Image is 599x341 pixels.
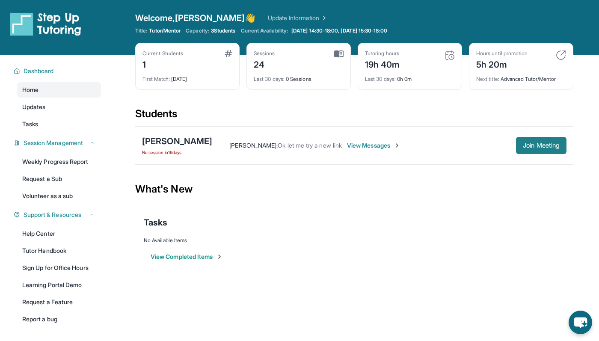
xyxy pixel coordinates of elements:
span: Updates [22,103,46,111]
img: card [334,50,344,58]
span: Capacity: [186,27,209,34]
div: Students [135,107,573,126]
div: 5h 20m [476,57,528,71]
span: Current Availability: [241,27,288,34]
div: Tutoring hours [365,50,400,57]
img: card [225,50,232,57]
span: Tasks [22,120,38,128]
a: Report a bug [17,311,101,327]
a: Request a Feature [17,294,101,310]
img: card [556,50,566,60]
a: [DATE] 14:30-18:00, [DATE] 15:30-18:00 [290,27,389,34]
div: 19h 40m [365,57,400,71]
span: Support & Resources [24,211,81,219]
span: Last 30 days : [365,76,396,82]
span: Session Management [24,139,83,147]
a: Learning Portal Demo [17,277,101,293]
div: 0h 0m [365,71,455,83]
span: Dashboard [24,67,54,75]
a: Home [17,82,101,98]
div: What's New [135,170,573,208]
div: 1 [142,57,183,71]
a: Volunteer as a sub [17,188,101,204]
a: Updates [17,99,101,115]
span: View Messages [347,141,400,150]
span: 3 Students [211,27,236,34]
img: card [445,50,455,60]
img: Chevron-Right [394,142,400,149]
a: Sign Up for Office Hours [17,260,101,276]
div: [PERSON_NAME] [142,135,212,147]
div: [DATE] [142,71,232,83]
div: 24 [254,57,275,71]
span: Tasks [144,216,167,228]
span: First Match : [142,76,170,82]
button: Dashboard [20,67,96,75]
a: Update Information [268,14,328,22]
div: Advanced Tutor/Mentor [476,71,566,83]
button: View Completed Items [151,252,223,261]
span: Last 30 days : [254,76,285,82]
span: Welcome, [PERSON_NAME] 👋 [135,12,256,24]
img: logo [10,12,81,36]
span: No session in 16 days [142,149,212,156]
span: Title: [135,27,147,34]
a: Tasks [17,116,101,132]
span: Ok let me try a new link [278,142,342,149]
button: Join Meeting [516,137,566,154]
span: [DATE] 14:30-18:00, [DATE] 15:30-18:00 [291,27,387,34]
div: Current Students [142,50,183,57]
span: Tutor/Mentor [149,27,181,34]
button: chat-button [569,311,592,334]
div: Sessions [254,50,275,57]
a: Request a Sub [17,171,101,187]
span: Join Meeting [523,143,560,148]
span: [PERSON_NAME] : [229,142,278,149]
button: Support & Resources [20,211,96,219]
div: 0 Sessions [254,71,344,83]
a: Tutor Handbook [17,243,101,258]
span: Home [22,86,39,94]
a: Help Center [17,226,101,241]
div: Hours until promotion [476,50,528,57]
button: Session Management [20,139,96,147]
span: Next title : [476,76,499,82]
div: No Available Items [144,237,565,244]
img: Chevron Right [319,14,328,22]
a: Weekly Progress Report [17,154,101,169]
